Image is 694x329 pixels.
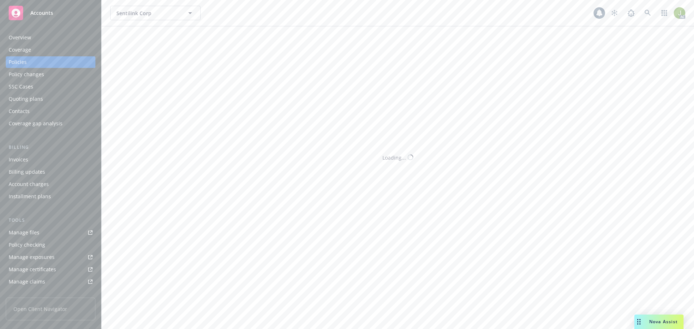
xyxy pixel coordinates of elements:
[6,191,95,202] a: Installment plans
[6,118,95,129] a: Coverage gap analysis
[9,56,27,68] div: Policies
[110,6,201,20] button: Sentilink Corp
[6,178,95,190] a: Account charges
[9,288,43,300] div: Manage BORs
[9,178,49,190] div: Account charges
[9,166,45,178] div: Billing updates
[641,6,655,20] a: Search
[649,319,678,325] span: Nova Assist
[9,227,39,238] div: Manage files
[6,264,95,275] a: Manage certificates
[9,264,56,275] div: Manage certificates
[9,276,45,287] div: Manage claims
[624,6,638,20] a: Report a Bug
[634,315,643,329] div: Drag to move
[657,6,672,20] a: Switch app
[607,6,622,20] a: Stop snowing
[9,69,44,80] div: Policy changes
[6,298,95,320] span: Open Client Navigator
[6,217,95,224] div: Tools
[6,288,95,300] a: Manage BORs
[9,93,43,105] div: Quoting plans
[6,32,95,43] a: Overview
[9,105,30,117] div: Contacts
[9,81,33,92] div: SSC Cases
[9,154,28,165] div: Invoices
[6,105,95,117] a: Contacts
[6,81,95,92] a: SSC Cases
[9,251,55,263] div: Manage exposures
[6,251,95,263] a: Manage exposures
[634,315,684,329] button: Nova Assist
[382,153,406,161] div: Loading...
[9,44,31,56] div: Coverage
[6,154,95,165] a: Invoices
[6,44,95,56] a: Coverage
[6,227,95,238] a: Manage files
[674,7,685,19] img: photo
[6,93,95,105] a: Quoting plans
[116,9,179,17] span: Sentilink Corp
[6,144,95,151] div: Billing
[6,56,95,68] a: Policies
[9,32,31,43] div: Overview
[6,69,95,80] a: Policy changes
[9,239,45,251] div: Policy checking
[6,166,95,178] a: Billing updates
[6,276,95,287] a: Manage claims
[9,191,51,202] div: Installment plans
[6,3,95,23] a: Accounts
[9,118,63,129] div: Coverage gap analysis
[30,10,53,16] span: Accounts
[6,239,95,251] a: Policy checking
